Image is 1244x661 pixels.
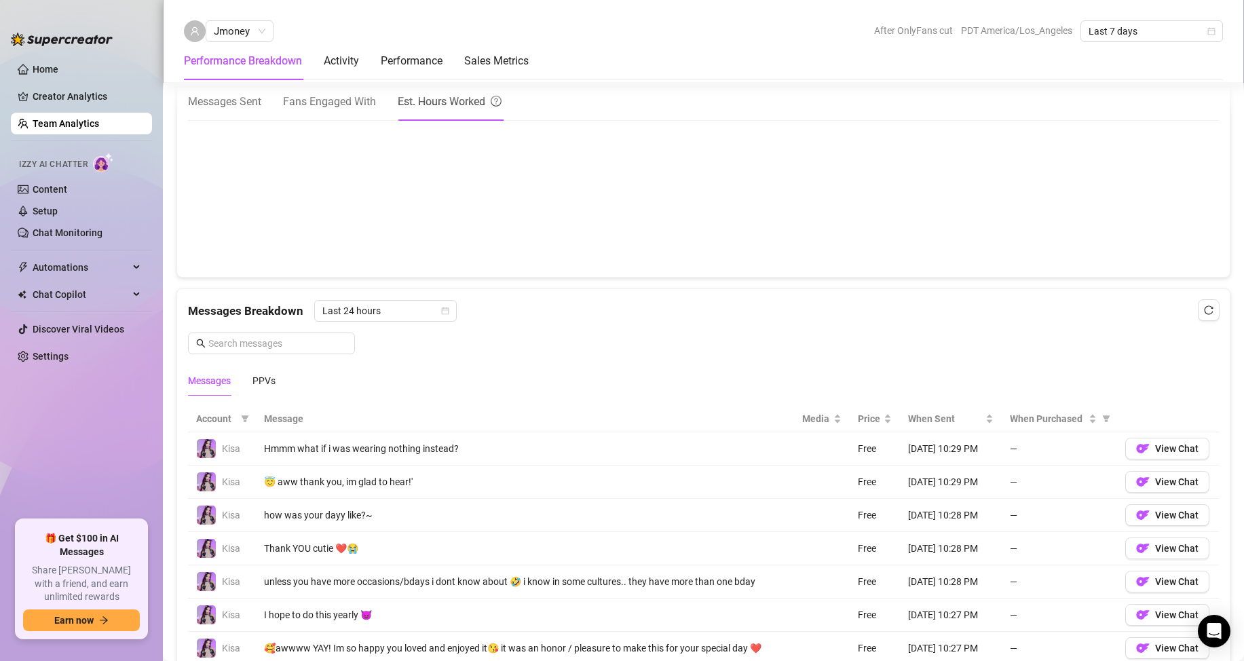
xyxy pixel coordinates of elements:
span: Kisa [222,576,240,587]
button: OFView Chat [1125,471,1209,493]
span: filter [241,415,249,423]
a: Chat Monitoring [33,227,102,238]
div: Messages [188,373,231,388]
td: [DATE] 10:28 PM [900,499,1002,532]
img: Kisa [197,539,216,558]
a: Content [33,184,67,195]
span: Messages Sent [188,95,261,108]
span: Chat Copilot [33,284,129,305]
button: OFView Chat [1125,438,1209,459]
span: Izzy AI Chatter [19,158,88,171]
span: Kisa [222,443,240,454]
td: Free [850,432,900,466]
img: Kisa [197,472,216,491]
span: filter [1099,409,1113,429]
img: OF [1136,442,1150,455]
a: Creator Analytics [33,86,141,107]
span: calendar [441,307,449,315]
td: Free [850,499,900,532]
span: Earn now [54,615,94,626]
div: Activity [324,53,359,69]
span: thunderbolt [18,262,29,273]
span: user [190,26,200,36]
a: OFView Chat [1125,480,1209,491]
div: Sales Metrics [464,53,529,69]
td: — [1002,599,1117,632]
td: — [1002,432,1117,466]
a: Discover Viral Videos [33,324,124,335]
img: Kisa [197,506,216,525]
td: — [1002,466,1117,499]
a: OFView Chat [1125,646,1209,657]
span: Kisa [222,643,240,654]
div: PPVs [252,373,276,388]
span: calendar [1207,27,1215,35]
img: OF [1136,608,1150,622]
img: OF [1136,542,1150,555]
td: Free [850,599,900,632]
div: Hmmm what if i was wearing nothing instead? [264,441,786,456]
span: View Chat [1155,643,1199,654]
span: Kisa [222,543,240,554]
button: OFView Chat [1125,637,1209,659]
div: Performance Breakdown [184,53,302,69]
div: Thank YOU cutie ❤️😭 [264,541,786,556]
span: When Sent [908,411,983,426]
td: Free [850,565,900,599]
td: Free [850,532,900,565]
th: When Purchased [1002,406,1117,432]
span: Jmoney [214,21,265,41]
th: When Sent [900,406,1002,432]
span: arrow-right [99,616,109,625]
a: OFView Chat [1125,513,1209,524]
span: filter [238,409,252,429]
span: After OnlyFans cut [874,20,953,41]
td: — [1002,532,1117,565]
a: OFView Chat [1125,546,1209,557]
span: Kisa [222,609,240,620]
input: Search messages [208,336,347,351]
a: Team Analytics [33,118,99,129]
button: OFView Chat [1125,604,1209,626]
td: — [1002,499,1117,532]
a: OFView Chat [1125,580,1209,590]
span: PDT America/Los_Angeles [961,20,1072,41]
a: Setup [33,206,58,216]
span: Kisa [222,510,240,521]
div: how was your dayy like?~ [264,508,786,523]
img: Chat Copilot [18,290,26,299]
img: OF [1136,508,1150,522]
a: Home [33,64,58,75]
span: Fans Engaged With [283,95,376,108]
span: Share [PERSON_NAME] with a friend, and earn unlimited rewards [23,564,140,604]
span: Account [196,411,235,426]
span: Kisa [222,476,240,487]
img: Kisa [197,572,216,591]
img: Kisa [197,439,216,458]
button: OFView Chat [1125,571,1209,592]
th: Price [850,406,900,432]
span: View Chat [1155,543,1199,554]
span: View Chat [1155,510,1199,521]
div: I hope to do this yearly 😈 [264,607,786,622]
td: [DATE] 10:29 PM [900,466,1002,499]
span: Price [858,411,881,426]
td: Free [850,466,900,499]
div: Open Intercom Messenger [1198,615,1230,647]
td: [DATE] 10:27 PM [900,599,1002,632]
button: OFView Chat [1125,537,1209,559]
span: View Chat [1155,576,1199,587]
td: — [1002,565,1117,599]
td: [DATE] 10:29 PM [900,432,1002,466]
img: AI Chatter [93,153,114,172]
td: [DATE] 10:28 PM [900,532,1002,565]
a: OFView Chat [1125,447,1209,457]
span: View Chat [1155,443,1199,454]
span: Last 7 days [1089,21,1215,41]
img: Kisa [197,605,216,624]
div: Messages Breakdown [188,300,1219,322]
button: Earn nowarrow-right [23,609,140,631]
span: 🎁 Get $100 in AI Messages [23,532,140,559]
span: reload [1204,305,1213,315]
img: logo-BBDzfeDw.svg [11,33,113,46]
